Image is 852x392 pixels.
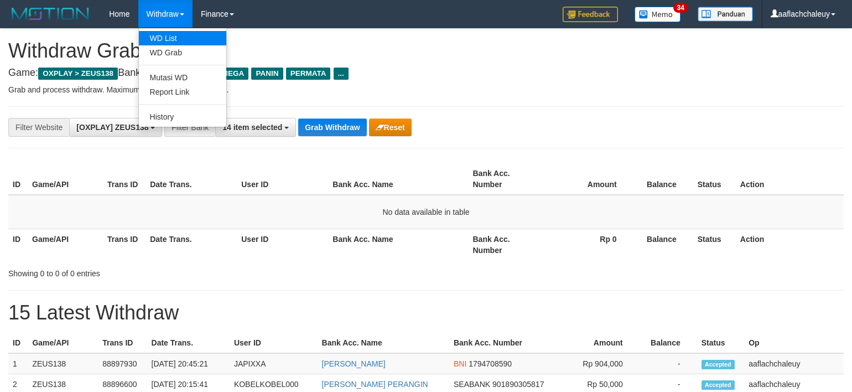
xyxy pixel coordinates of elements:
img: Button%20Memo.svg [635,7,681,22]
td: 1 [8,353,28,374]
img: MOTION_logo.png [8,6,92,22]
th: Game/API [28,163,103,195]
span: PANIN [251,68,283,80]
th: Status [693,229,736,260]
h4: Game: Bank: [8,68,844,79]
th: User ID [230,333,318,353]
a: History [139,110,226,124]
td: - [640,353,697,374]
button: Reset [369,118,412,136]
th: Date Trans. [147,333,230,353]
th: Op [744,333,844,353]
th: Balance [633,229,693,260]
span: 34 [673,3,688,13]
th: Game/API [28,229,103,260]
th: Trans ID [98,333,147,353]
th: Game/API [28,333,98,353]
th: Trans ID [103,163,146,195]
td: [DATE] 20:45:21 [147,353,230,374]
th: ID [8,163,28,195]
p: Grab and process withdraw. Maximum allowed is transactions. [8,84,844,95]
div: Filter Website [8,118,69,137]
td: 88897930 [98,353,147,374]
span: MEGA [217,68,249,80]
th: Amount [555,333,640,353]
button: [OXPLAY] ZEUS138 [69,118,162,137]
th: Bank Acc. Name [328,163,468,195]
button: Grab Withdraw [298,118,366,136]
span: SEABANK [454,380,490,389]
a: Report Link [139,85,226,99]
th: Balance [633,163,693,195]
th: Bank Acc. Name [328,229,468,260]
a: [PERSON_NAME] [322,359,386,368]
a: Mutasi WD [139,70,226,85]
th: Bank Acc. Number [449,333,555,353]
th: ID [8,333,28,353]
span: Copy 901890305817 to clipboard [492,380,544,389]
th: Amount [544,163,633,195]
div: Showing 0 to 0 of 0 entries [8,264,347,279]
th: ID [8,229,28,260]
span: ... [334,68,349,80]
th: Balance [640,333,697,353]
th: Date Trans. [146,163,237,195]
h1: 15 Latest Withdraw [8,302,844,324]
h1: Withdraw Grab [8,40,844,62]
th: Rp 0 [544,229,633,260]
th: Action [736,163,844,195]
a: WD List [139,31,226,45]
span: BNI [454,359,466,368]
th: Bank Acc. Number [468,229,543,260]
td: aaflachchaleuy [744,353,844,374]
a: WD Grab [139,45,226,60]
span: [OXPLAY] ZEUS138 [76,123,148,132]
td: Rp 904,000 [555,353,640,374]
span: 14 item selected [222,123,282,132]
span: PERMATA [286,68,331,80]
span: Copy 1794708590 to clipboard [469,359,512,368]
td: JAPIXXA [230,353,318,374]
th: Status [697,333,744,353]
td: No data available in table [8,195,844,229]
img: Feedback.jpg [563,7,618,22]
td: ZEUS138 [28,353,98,374]
button: 14 item selected [215,118,296,137]
th: Status [693,163,736,195]
th: Date Trans. [146,229,237,260]
span: Accepted [702,360,735,369]
img: panduan.png [698,7,753,22]
span: OXPLAY > ZEUS138 [38,68,118,80]
th: User ID [237,229,328,260]
th: Bank Acc. Name [318,333,449,353]
th: Bank Acc. Number [468,163,543,195]
th: Trans ID [103,229,146,260]
th: Action [736,229,844,260]
span: Accepted [702,380,735,390]
th: User ID [237,163,328,195]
